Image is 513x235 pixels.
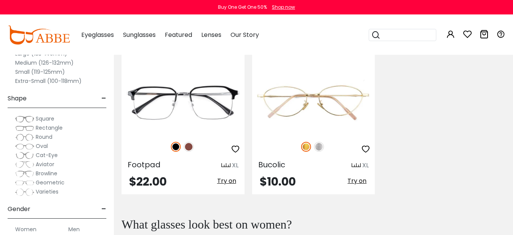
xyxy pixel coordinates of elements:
img: Black [171,142,181,152]
img: Gold [301,142,311,152]
span: Square [36,115,54,122]
label: Small (119-125mm) [15,67,65,76]
span: Geometric [36,179,65,186]
span: - [101,89,106,108]
button: Try on [215,176,238,186]
label: Medium (126-132mm) [15,58,74,67]
span: Featured [165,30,192,39]
span: Browline [36,170,57,177]
img: Black Footpad - Acetate,Metal ,Adjust Nose Pads [122,72,245,134]
span: Our Story [230,30,259,39]
img: Cat-Eye.png [15,152,34,159]
span: $10.00 [260,173,296,190]
span: Try on [217,176,236,185]
span: Sunglasses [123,30,156,39]
img: size ruler [221,163,230,168]
img: Browline.png [15,170,34,178]
img: Varieties.png [15,188,34,196]
span: Shape [8,89,27,108]
button: Try on [345,176,369,186]
h2: What glasses look best on women? [122,217,498,232]
label: Extra-Small (100-118mm) [15,76,82,86]
span: Varieties [36,188,58,195]
span: $22.00 [129,173,167,190]
span: Rectangle [36,124,63,132]
span: Aviator [36,160,54,168]
span: Gender [8,200,30,218]
div: Buy One Get One 50% [218,4,267,11]
span: Cat-Eye [36,151,58,159]
span: Lenses [201,30,221,39]
span: Eyeglasses [81,30,114,39]
img: Aviator.png [15,161,34,168]
img: Gold Bucolic - Metal ,Adjust Nose Pads [252,72,375,134]
div: Shop now [272,4,295,11]
img: Oval.png [15,143,34,150]
img: Round.png [15,133,34,141]
div: XL [232,161,238,170]
span: Footpad [128,159,161,170]
span: Round [36,133,52,141]
span: Oval [36,142,48,150]
img: size ruler [352,163,361,168]
span: Try on [347,176,366,185]
label: Men [68,225,80,234]
span: Bucolic [258,159,285,170]
span: - [101,200,106,218]
img: Rectangle.png [15,124,34,132]
img: Square.png [15,115,34,123]
div: XL [362,161,369,170]
img: Silver [314,142,324,152]
a: Shop now [268,4,295,10]
img: abbeglasses.com [8,25,70,44]
img: Geometric.png [15,179,34,187]
img: Brown [184,142,194,152]
label: Women [15,225,36,234]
